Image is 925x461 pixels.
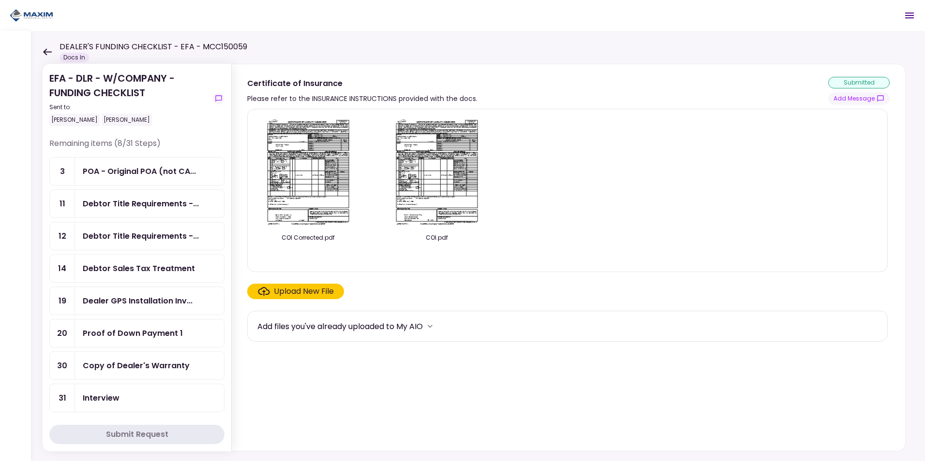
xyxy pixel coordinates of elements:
button: show-messages [828,92,890,105]
div: Copy of Dealer's Warranty [83,360,190,372]
div: Upload New File [274,286,334,297]
div: Please refer to the INSURANCE INSTRUCTIONS provided with the docs. [247,93,477,104]
div: 19 [50,287,75,315]
div: 20 [50,319,75,347]
div: 11 [50,190,75,217]
div: Debtor Title Requirements - Other Requirements [83,198,199,210]
div: 12 [50,222,75,250]
button: Open menu [898,4,921,27]
div: Debtor Sales Tax Treatment [83,262,195,274]
div: COI.pdf [386,233,488,242]
div: Certificate of InsurancePlease refer to the INSURANCE INSTRUCTIONS provided with the docs.submitt... [231,64,906,451]
div: POA - Original POA (not CA or GA) [83,165,196,177]
div: submitted [828,77,890,88]
span: Click here to upload the required document [247,284,344,299]
a: 30Copy of Dealer's Warranty [49,351,224,380]
div: Debtor Title Requirements - Proof of IRP or Exemption [83,230,199,242]
div: Submit Request [106,429,168,440]
div: Certificate of Insurance [247,77,477,89]
div: Docs In [60,53,89,62]
button: more [423,319,437,333]
div: Proof of Down Payment 1 [83,327,183,339]
div: Interview [83,392,119,404]
div: Remaining items (8/31 Steps) [49,138,224,157]
div: COI Corrected.pdf [257,233,359,242]
div: 31 [50,384,75,412]
a: 12Debtor Title Requirements - Proof of IRP or Exemption [49,222,224,250]
a: 19Dealer GPS Installation Invoice [49,287,224,315]
a: 14Debtor Sales Tax Treatment [49,254,224,283]
a: 20Proof of Down Payment 1 [49,319,224,347]
a: 11Debtor Title Requirements - Other Requirements [49,189,224,218]
div: EFA - DLR - W/COMPANY - FUNDING CHECKLIST [49,71,209,126]
div: 3 [50,158,75,185]
div: [PERSON_NAME] [49,114,100,126]
div: Sent to: [49,103,209,112]
button: Submit Request [49,425,224,444]
div: Dealer GPS Installation Invoice [83,295,193,307]
a: 3POA - Original POA (not CA or GA) [49,157,224,186]
h1: DEALER'S FUNDING CHECKLIST - EFA - MCC150059 [60,41,247,53]
div: 30 [50,352,75,379]
div: Add files you've already uploaded to My AIO [257,320,423,332]
div: [PERSON_NAME] [102,114,152,126]
img: Partner icon [10,8,53,23]
a: 31Interview [49,384,224,412]
div: 14 [50,255,75,282]
button: show-messages [213,93,224,104]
